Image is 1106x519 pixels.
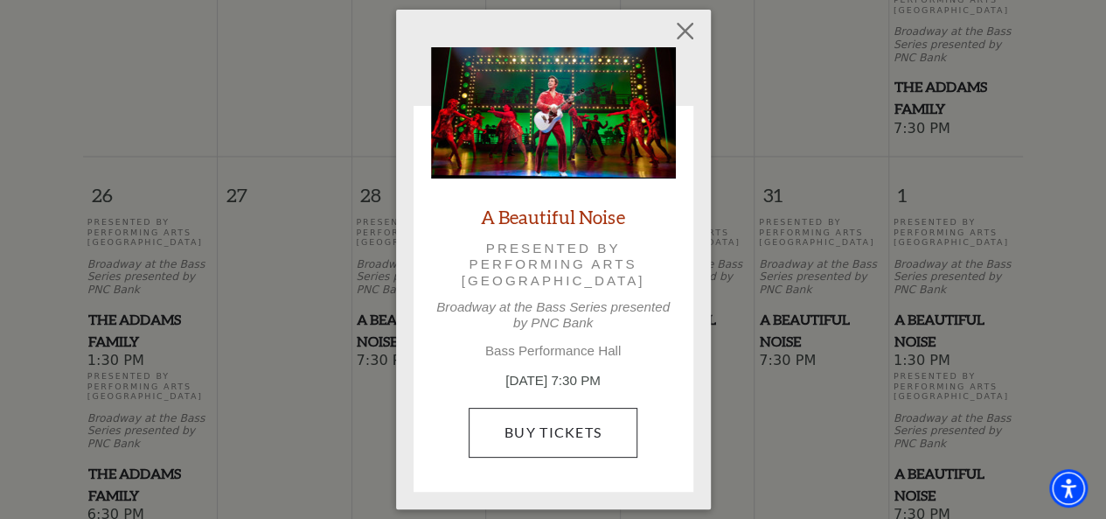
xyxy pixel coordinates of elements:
[431,47,676,179] img: A Beautiful Noise
[1049,469,1088,508] div: Accessibility Menu
[431,343,676,359] p: Bass Performance Hall
[431,299,676,331] p: Broadway at the Bass Series presented by PNC Bank
[481,205,625,228] a: A Beautiful Noise
[456,241,651,289] p: Presented by Performing Arts [GEOGRAPHIC_DATA]
[431,371,676,391] p: [DATE] 7:30 PM
[668,15,701,48] button: Close
[469,408,637,457] a: Buy Tickets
